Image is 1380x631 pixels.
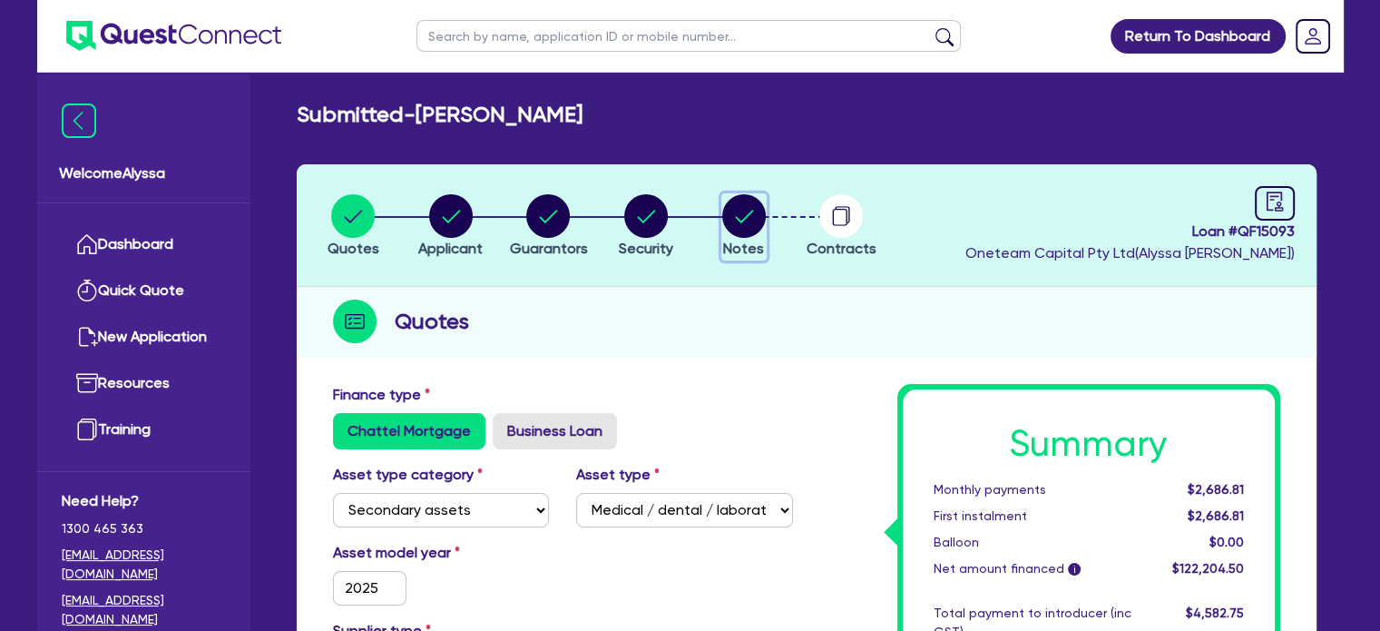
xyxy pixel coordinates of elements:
button: Contracts [806,193,877,261]
span: Need Help? [62,490,226,512]
label: Finance type [333,384,430,406]
button: Guarantors [508,193,588,261]
img: step-icon [333,300,377,343]
span: 1300 465 363 [62,519,226,538]
img: resources [76,372,98,394]
span: $0.00 [1209,535,1243,549]
span: Guarantors [509,240,587,257]
img: training [76,419,98,440]
img: quest-connect-logo-blue [66,21,281,51]
div: Net amount financed [920,559,1145,578]
span: Loan # QF15093 [965,221,1295,242]
button: Quotes [327,193,380,261]
div: Balloon [920,533,1145,552]
a: Dashboard [62,222,226,268]
label: Chattel Mortgage [333,413,485,449]
span: Notes [723,240,764,257]
a: Training [62,407,226,453]
div: First instalment [920,507,1145,526]
h2: Submitted - [PERSON_NAME] [297,102,582,128]
span: Oneteam Capital Pty Ltd ( Alyssa [PERSON_NAME] ) [965,244,1295,261]
span: Quotes [328,240,379,257]
button: Notes [721,193,767,261]
input: Search by name, application ID or mobile number... [416,20,961,52]
span: $2,686.81 [1187,508,1243,523]
img: quick-quote [76,280,98,301]
label: Asset model year [319,542,563,564]
span: $122,204.50 [1171,561,1243,576]
a: [EMAIL_ADDRESS][DOMAIN_NAME] [62,591,226,629]
h2: Quotes [395,305,469,338]
a: Return To Dashboard [1111,19,1286,54]
a: New Application [62,314,226,360]
span: $2,686.81 [1187,482,1243,497]
span: Contracts [807,240,876,257]
button: Security [618,193,674,261]
a: Dropdown toggle [1289,13,1336,60]
h1: Summary [934,422,1244,466]
div: Monthly payments [920,480,1145,499]
a: [EMAIL_ADDRESS][DOMAIN_NAME] [62,546,226,584]
span: Welcome Alyssa [59,163,229,184]
label: Asset type category [333,464,483,486]
label: Business Loan [493,413,617,449]
span: i [1068,563,1081,576]
img: new-application [76,326,98,348]
a: audit [1255,186,1295,221]
span: Security [619,240,673,257]
img: icon-menu-close [62,104,96,138]
span: audit [1265,192,1285,212]
a: Quick Quote [62,268,226,314]
span: $4,582.75 [1185,606,1243,620]
a: Resources [62,360,226,407]
span: Applicant [418,240,483,257]
button: Applicant [417,193,484,261]
label: Asset type [576,464,660,486]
